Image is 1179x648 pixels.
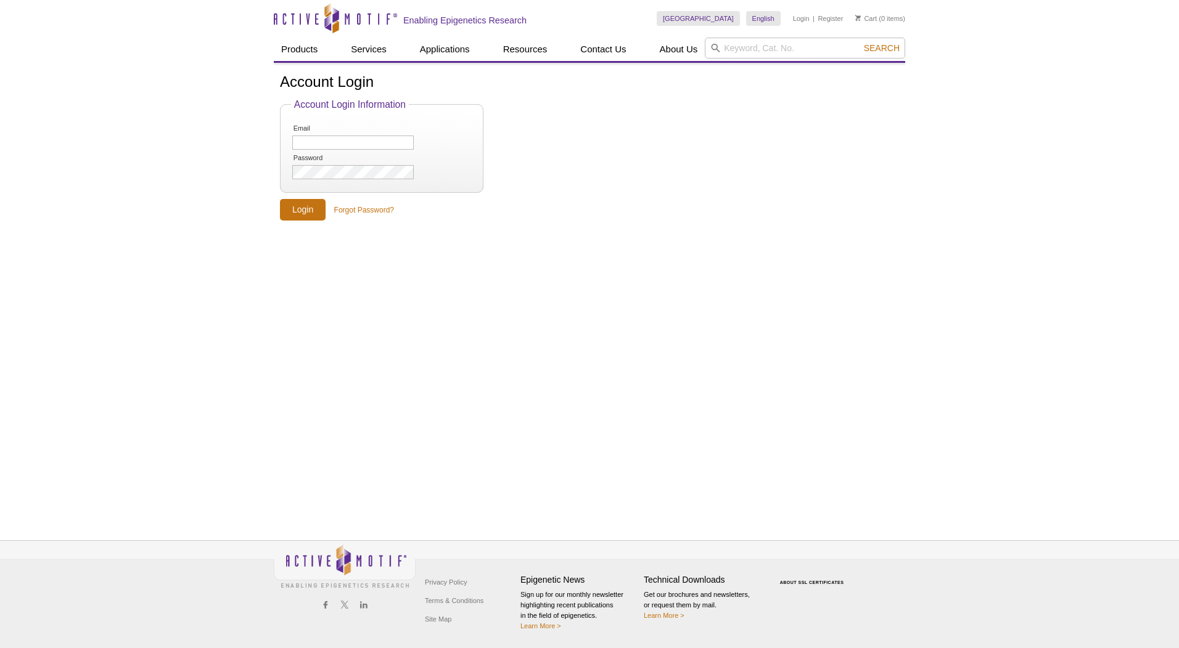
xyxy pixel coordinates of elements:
table: Click to Verify - This site chose Symantec SSL for secure e-commerce and confidential communicati... [767,562,860,589]
a: Register [818,14,843,23]
a: Privacy Policy [422,573,470,591]
p: Sign up for our monthly newsletter highlighting recent publications in the field of epigenetics. [520,589,638,631]
h2: Enabling Epigenetics Research [403,15,527,26]
a: Cart [855,14,877,23]
a: Site Map [422,610,454,628]
a: Contact Us [573,38,633,61]
li: (0 items) [855,11,905,26]
a: Login [793,14,810,23]
button: Search [860,43,903,54]
li: | [813,11,815,26]
a: Terms & Conditions [422,591,487,610]
img: Your Cart [855,15,861,21]
input: Login [280,199,326,221]
a: Learn More > [644,612,684,619]
a: Services [343,38,394,61]
img: Active Motif, [274,541,416,591]
h4: Technical Downloads [644,575,761,585]
span: Search [864,43,900,53]
label: Password [292,154,355,162]
a: English [746,11,781,26]
h4: Epigenetic News [520,575,638,585]
a: About Us [652,38,705,61]
a: Learn More > [520,622,561,630]
legend: Account Login Information [291,99,409,110]
a: ABOUT SSL CERTIFICATES [780,580,844,585]
p: Get our brochures and newsletters, or request them by mail. [644,589,761,621]
a: [GEOGRAPHIC_DATA] [657,11,740,26]
a: Applications [413,38,477,61]
h1: Account Login [280,74,899,92]
a: Products [274,38,325,61]
label: Email [292,124,355,132]
input: Keyword, Cat. No. [705,38,905,59]
a: Resources [496,38,555,61]
a: Forgot Password? [334,205,394,216]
